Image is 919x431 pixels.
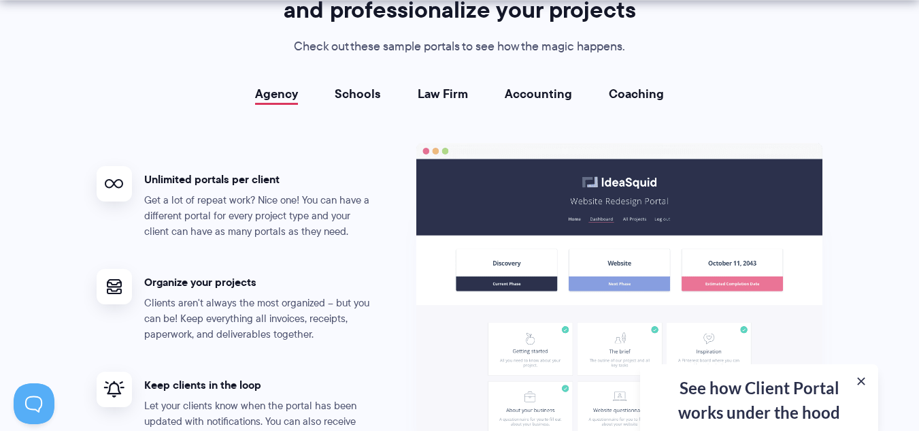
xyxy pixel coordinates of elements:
p: Check out these sample portals to see how the magic happens. [176,37,743,57]
p: Clients aren't always the most organized – but you can be! Keep everything all invoices, receipts... [144,296,375,342]
a: Law Firm [418,87,468,101]
p: Get a lot of repeat work? Nice one! You can have a different portal for every project type and yo... [144,193,375,240]
h4: Keep clients in the loop [144,378,375,392]
iframe: Toggle Customer Support [14,383,54,424]
a: Schools [335,87,381,101]
h4: Organize your projects [144,275,375,289]
a: Agency [255,87,298,101]
a: Coaching [609,87,664,101]
h4: Unlimited portals per client [144,172,375,187]
a: Accounting [505,87,572,101]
